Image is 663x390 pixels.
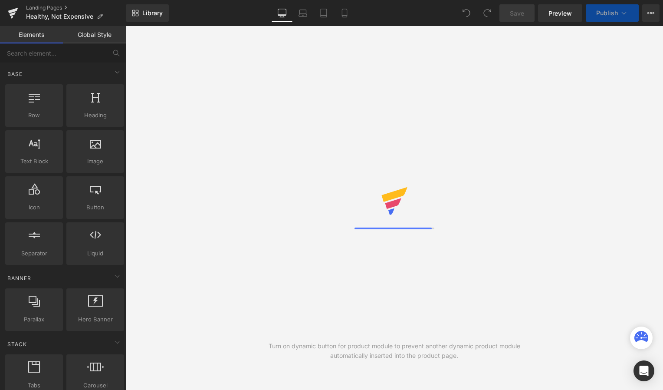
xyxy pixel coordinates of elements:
span: Icon [8,203,60,212]
span: Parallax [8,315,60,324]
a: New Library [126,4,169,22]
a: Laptop [292,4,313,22]
span: Button [69,203,121,212]
span: Carousel [69,381,121,390]
span: Text Block [8,157,60,166]
a: Global Style [63,26,126,43]
span: Save [510,9,524,18]
span: Tabs [8,381,60,390]
span: Stack [7,340,28,348]
a: Landing Pages [26,4,126,11]
div: Turn on dynamic button for product module to prevent another dynamic product module automatically... [260,341,529,360]
div: Open Intercom Messenger [633,360,654,381]
a: Desktop [272,4,292,22]
span: Row [8,111,60,120]
button: Undo [458,4,475,22]
span: Banner [7,274,32,282]
a: Tablet [313,4,334,22]
span: Base [7,70,23,78]
span: Heading [69,111,121,120]
span: Library [142,9,163,17]
span: Healthy, Not Expensive [26,13,93,20]
span: Image [69,157,121,166]
button: Publish [586,4,639,22]
span: Hero Banner [69,315,121,324]
button: Redo [479,4,496,22]
a: Mobile [334,4,355,22]
span: Preview [548,9,572,18]
span: Publish [596,10,618,17]
span: Separator [8,249,60,258]
span: Liquid [69,249,121,258]
button: More [642,4,660,22]
a: Preview [538,4,582,22]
